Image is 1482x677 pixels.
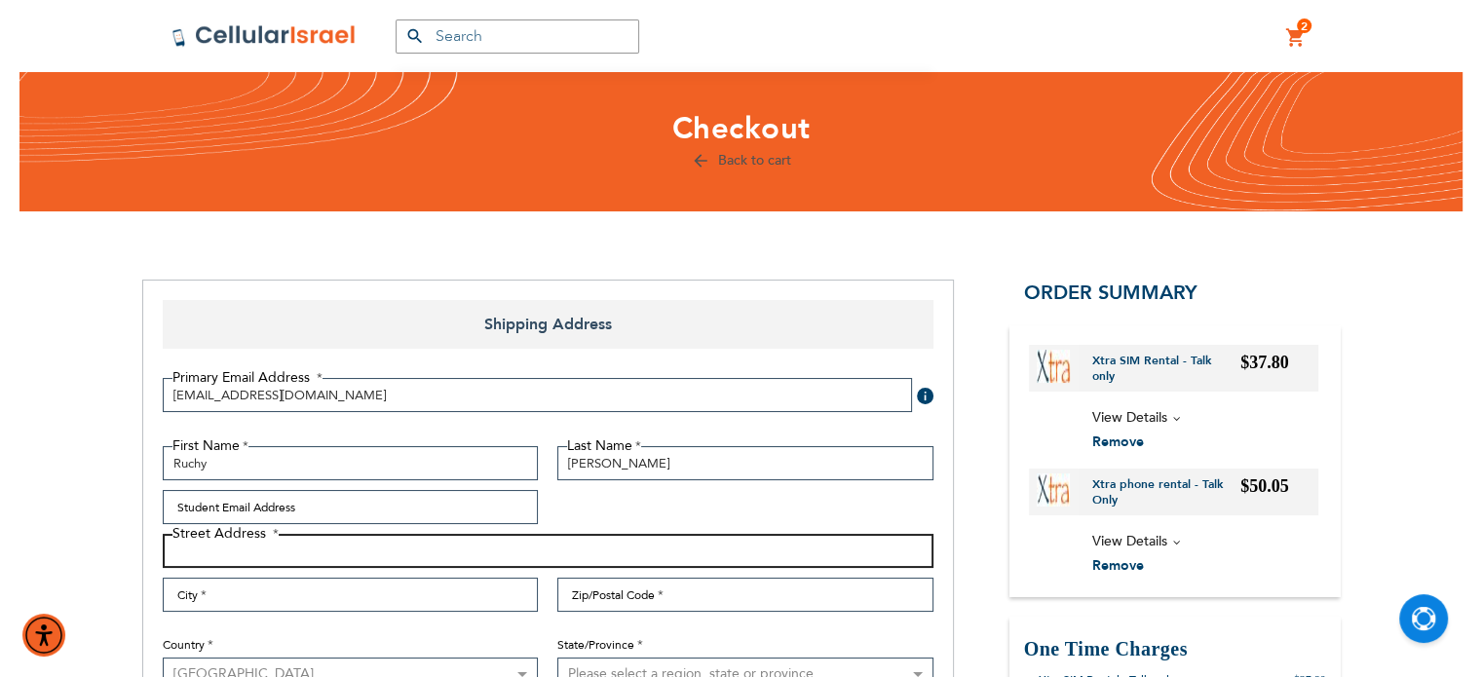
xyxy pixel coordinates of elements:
span: View Details [1092,532,1167,550]
input: Search [396,19,639,54]
a: Back to cart [691,151,791,169]
img: Xtra SIM Rental - Talk only [1037,350,1070,383]
span: $50.05 [1240,476,1289,496]
span: Shipping Address [163,300,933,349]
img: Xtra phone rental - Talk Only [1037,473,1070,507]
a: 2 [1285,26,1307,50]
span: Checkout [672,108,811,149]
a: Xtra phone rental - Talk Only [1092,476,1241,508]
div: Accessibility Menu [22,614,65,657]
span: Remove [1092,556,1144,575]
a: Xtra SIM Rental - Talk only [1092,353,1241,384]
span: View Details [1092,408,1167,427]
span: Order Summary [1024,280,1197,306]
span: Remove [1092,433,1144,451]
img: Cellular Israel Logo [171,24,357,48]
span: 2 [1301,19,1308,34]
h3: One Time Charges [1024,636,1326,662]
span: $37.80 [1240,353,1289,372]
